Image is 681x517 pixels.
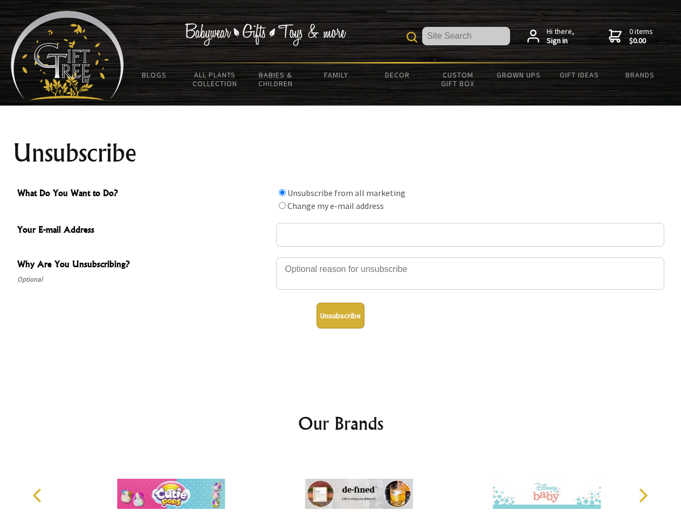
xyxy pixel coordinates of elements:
label: Change my e-mail address [287,200,384,211]
h2: Our Brands [22,410,660,436]
strong: Sign in [547,36,574,46]
input: What Do You Want to Do? [279,189,286,196]
button: Unsubscribe [317,303,364,329]
h1: Unsubscribe [13,140,669,166]
a: Babies & Children [245,64,306,95]
input: Site Search [422,27,510,45]
a: All Plants Collection [185,64,246,95]
a: 0 items$0.00 [609,27,653,46]
img: Babywear - Gifts - Toys & more [184,23,346,46]
input: What Do You Want to Do? [279,202,286,209]
a: Family [306,64,367,86]
button: Next [631,484,655,507]
span: What Do You Want to Do? [17,186,271,202]
a: BLOGS [124,64,185,86]
a: Custom Gift Box [428,64,489,95]
input: Your E-mail Address [276,223,664,247]
a: Hi there,Sign in [527,27,574,46]
textarea: Why Are You Unsubscribing? [276,257,664,290]
label: Unsubscribe from all marketing [287,187,405,198]
a: Grown Ups [488,64,549,86]
span: 0 items [629,26,653,46]
span: Why Are You Unsubscribing? [17,257,271,273]
button: Previous [27,484,51,507]
span: Optional [17,273,271,286]
a: Decor [367,64,428,86]
span: Hi there, [547,27,574,46]
img: product search [407,32,417,43]
strong: $0.00 [629,36,653,46]
a: Gift Ideas [549,64,610,86]
a: Brands [610,64,671,86]
span: Your E-mail Address [17,223,271,239]
img: Babyware - Gifts - Toys and more... [11,11,124,100]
